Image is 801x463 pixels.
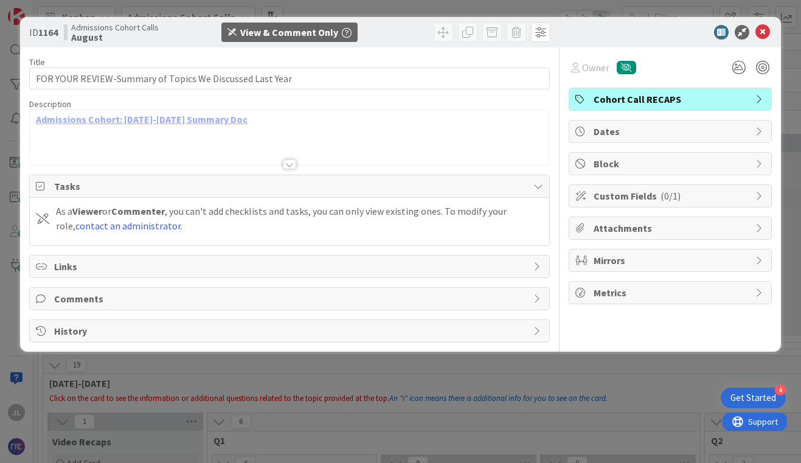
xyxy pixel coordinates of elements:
[38,26,58,38] b: 1164
[54,179,527,193] span: Tasks
[594,189,749,203] span: Custom Fields
[36,113,248,125] a: Admissions Cohort: [DATE]-[DATE] Summary Doc
[594,253,749,268] span: Mirrors
[29,57,45,68] label: Title
[775,385,786,395] div: 4
[26,2,55,16] span: Support
[54,259,527,274] span: Links
[54,291,527,306] span: Comments
[661,190,681,202] span: ( 0/1 )
[29,68,550,89] input: type card name here...
[594,92,749,106] span: Cohort Call RECAPS
[721,388,786,408] div: Open Get Started checklist, remaining modules: 4
[75,220,181,232] a: contact an administrator
[54,324,527,338] span: History
[582,60,609,75] span: Owner
[29,25,58,40] span: ID
[594,156,749,171] span: Block
[730,392,776,404] div: Get Started
[594,124,749,139] span: Dates
[29,99,71,110] span: Description
[240,25,338,40] div: View & Comment Only
[72,205,102,217] b: Viewer
[71,32,159,42] b: August
[71,23,159,32] span: Admissions Cohort Calls
[594,285,749,300] span: Metrics
[594,221,749,235] span: Attachments
[111,205,165,217] b: Commenter
[56,204,543,233] div: As a or , you can't add checklists and tasks, you can only view existing ones. To modify your rol...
